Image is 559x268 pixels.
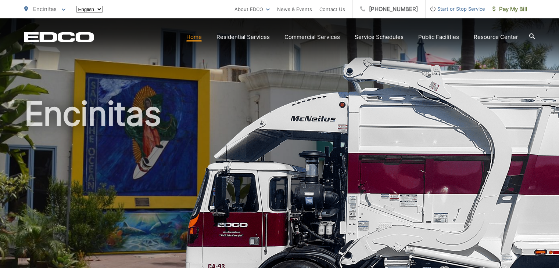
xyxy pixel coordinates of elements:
[474,33,518,41] a: Resource Center
[319,5,345,14] a: Contact Us
[186,33,202,41] a: Home
[216,33,270,41] a: Residential Services
[277,5,312,14] a: News & Events
[418,33,459,41] a: Public Facilities
[355,33,404,41] a: Service Schedules
[33,6,57,12] span: Encinitas
[492,5,527,14] span: Pay My Bill
[284,33,340,41] a: Commercial Services
[234,5,270,14] a: About EDCO
[24,32,94,42] a: EDCD logo. Return to the homepage.
[76,6,103,13] select: Select a language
